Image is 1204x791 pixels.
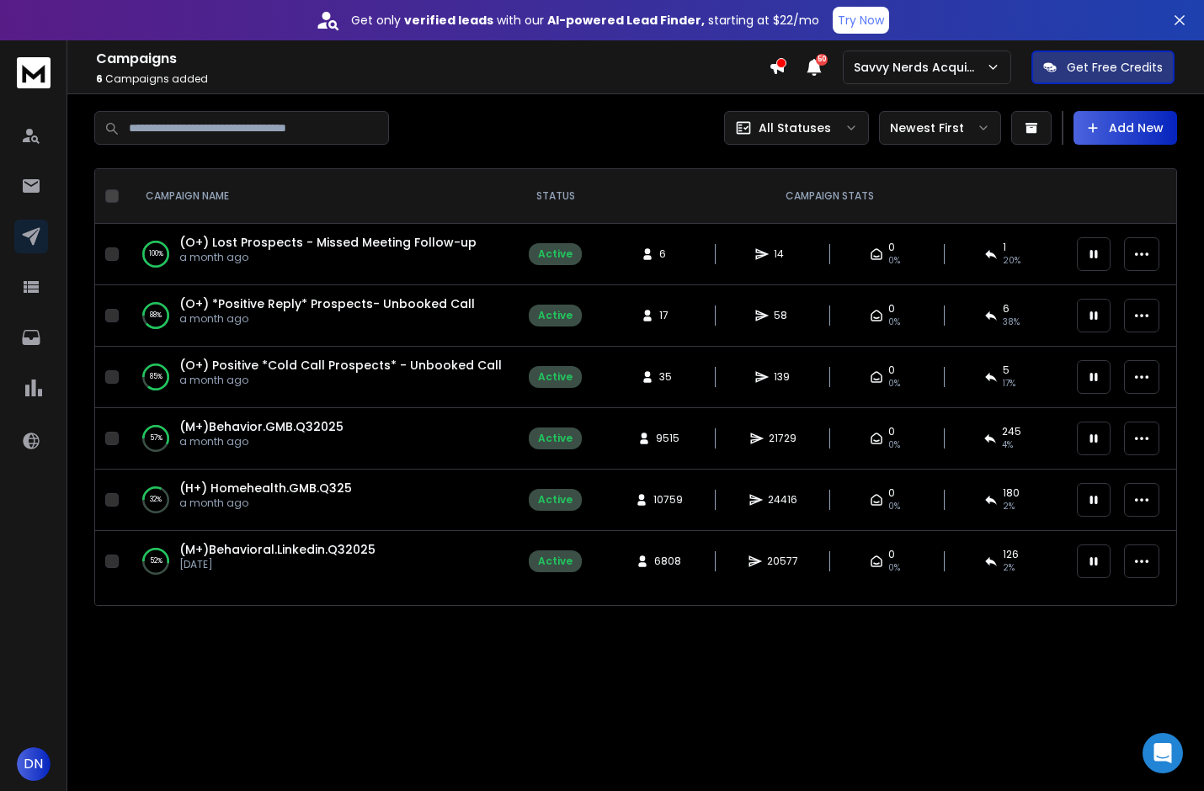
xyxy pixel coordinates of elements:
span: 126 [1003,548,1019,561]
span: 0 [888,302,895,316]
strong: AI-powered Lead Finder, [547,12,705,29]
p: 52 % [150,553,162,570]
p: a month ago [179,496,352,510]
td: 100%(O+) Lost Prospects - Missed Meeting Follow-upa month ago [125,224,519,285]
p: 57 % [150,430,162,447]
span: 180 [1003,486,1020,500]
p: Get only with our starting at $22/mo [351,12,819,29]
th: CAMPAIGN NAME [125,169,519,224]
span: 0% [888,500,900,513]
div: Open Intercom Messenger [1143,733,1183,773]
p: a month ago [179,312,475,326]
td: 57%(M+)Behavior.GMB.Q32025a month ago [125,408,519,470]
span: 24416 [768,493,797,507]
span: 35 [659,370,676,384]
span: 4 % [1002,438,1013,452]
span: 0 [888,486,895,500]
span: 1 [1003,241,1006,254]
button: Add New [1073,111,1177,145]
th: CAMPAIGN STATS [592,169,1067,224]
p: a month ago [179,374,502,387]
span: 139 [774,370,791,384]
span: 20577 [767,555,798,568]
span: 2 % [1003,500,1015,513]
span: 17 % [1003,377,1015,390]
p: Try Now [838,12,884,29]
p: 32 % [150,491,162,508]
p: 100 % [149,246,163,263]
button: Newest First [879,111,1001,145]
div: Active [538,555,573,568]
span: 20 % [1003,254,1020,268]
span: 21729 [769,432,796,445]
a: (M+)Behavior.GMB.Q32025 [179,418,344,435]
div: Active [538,432,573,445]
td: 85%(O+) Positive *Cold Call Prospects* - Unbooked Calla month ago [125,347,519,408]
button: Get Free Credits [1031,50,1175,84]
a: (O+) Lost Prospects - Missed Meeting Follow-up [179,234,477,251]
div: Active [538,370,573,384]
p: All Statuses [759,119,831,136]
p: Get Free Credits [1067,59,1163,76]
span: 6808 [654,555,681,568]
p: Savvy Nerds Acquisition [854,59,986,76]
span: 6 [659,247,676,261]
a: (O+) Positive *Cold Call Prospects* - Unbooked Call [179,357,502,374]
span: 14 [774,247,791,261]
span: 0% [888,316,900,329]
span: 2 % [1003,561,1015,575]
span: 0 [888,425,895,438]
p: Campaigns added [96,72,769,86]
span: 17 [659,309,676,322]
span: 58 [774,309,791,322]
p: 88 % [150,307,162,324]
span: 0 [888,241,895,254]
img: logo [17,57,51,88]
div: Active [538,493,573,507]
a: (O+) *Positive Reply* Prospects- Unbooked Call [179,295,475,312]
span: 245 [1002,425,1021,438]
a: (H+) Homehealth.GMB.Q325 [179,480,352,496]
span: 0 [888,364,895,377]
span: 5 [1003,364,1010,377]
span: 0 [888,548,895,561]
td: 88%(O+) *Positive Reply* Prospects- Unbooked Calla month ago [125,285,519,347]
span: 9515 [656,432,679,445]
td: 32%(H+) Homehealth.GMB.Q325a month ago [125,470,519,531]
div: Active [538,309,573,322]
strong: verified leads [404,12,493,29]
div: Active [538,247,573,261]
a: (M+)Behavioral.Linkedin.Q32025 [179,541,376,558]
button: DN [17,747,51,781]
td: 52%(M+)Behavioral.Linkedin.Q32025[DATE] [125,531,519,592]
p: a month ago [179,251,477,264]
span: 0% [888,377,900,390]
span: 10759 [653,493,683,507]
span: 0% [888,254,900,268]
span: 38 % [1003,316,1020,329]
span: 50 [816,54,828,66]
span: 6 [1003,302,1010,316]
p: a month ago [179,435,344,449]
button: Try Now [833,7,889,34]
p: [DATE] [179,558,376,571]
span: 6 [96,72,103,86]
p: 85 % [150,369,162,385]
span: 0% [888,438,900,452]
th: STATUS [519,169,592,224]
span: 0% [888,561,900,575]
h1: Campaigns [96,49,769,69]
